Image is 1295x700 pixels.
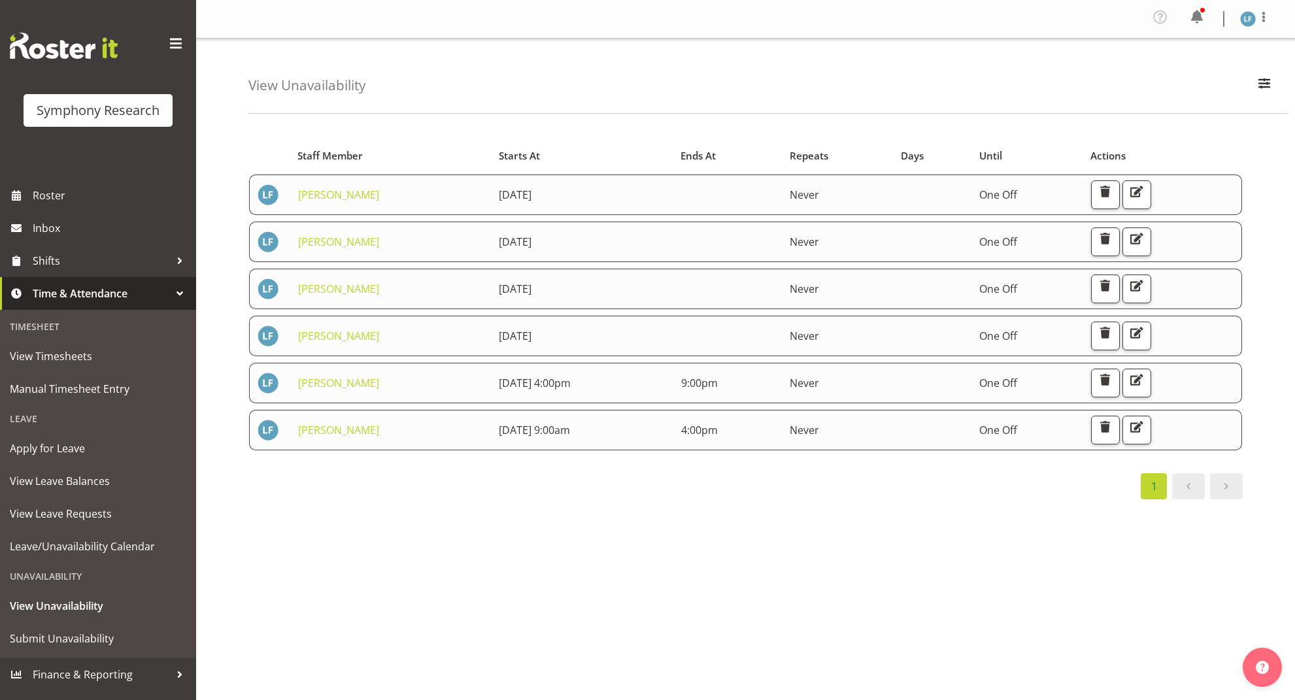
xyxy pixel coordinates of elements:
span: Never [790,423,819,437]
button: Delete Unavailability [1091,180,1120,209]
span: Shifts [33,251,170,271]
div: Ends At [681,148,775,163]
button: Edit Unavailability [1122,227,1151,256]
img: Rosterit website logo [10,33,118,59]
h4: View Unavailability [248,78,365,93]
span: Never [790,188,819,202]
a: View Timesheets [3,340,193,373]
span: [DATE] [499,329,531,343]
img: lolo-fiaola1981.jpg [258,373,278,393]
button: Delete Unavailability [1091,416,1120,444]
img: help-xxl-2.png [1256,661,1269,674]
span: One Off [979,376,1017,390]
span: [DATE] [499,282,531,296]
button: Delete Unavailability [1091,322,1120,350]
span: [DATE] [499,188,531,202]
a: Apply for Leave [3,432,193,465]
div: Days [901,148,964,163]
img: lolo-fiaola1981.jpg [258,278,278,299]
button: Filter Employees [1251,71,1278,100]
a: Submit Unavailability [3,622,193,655]
span: One Off [979,423,1017,437]
img: lolo-fiaola1981.jpg [258,184,278,205]
button: Delete Unavailability [1091,275,1120,303]
span: Never [790,329,819,343]
img: lolo-fiaola1981.jpg [258,231,278,252]
a: [PERSON_NAME] [298,423,379,437]
button: Edit Unavailability [1122,180,1151,209]
button: Edit Unavailability [1122,416,1151,444]
div: Leave [3,405,193,432]
div: Starts At [499,148,666,163]
img: lolo-fiaola1981.jpg [258,325,278,346]
div: Symphony Research [37,101,160,120]
div: Until [979,148,1076,163]
a: Manual Timesheet Entry [3,373,193,405]
div: Timesheet [3,313,193,340]
a: View Leave Balances [3,465,193,497]
span: Apply for Leave [10,439,186,458]
a: Leave/Unavailability Calendar [3,530,193,563]
span: View Leave Requests [10,504,186,524]
span: One Off [979,235,1017,249]
span: Roster [33,186,190,205]
span: [DATE] 4:00pm [499,376,571,390]
div: Repeats [790,148,886,163]
span: One Off [979,188,1017,202]
span: [DATE] 9:00am [499,423,570,437]
span: Leave/Unavailability Calendar [10,537,186,556]
a: [PERSON_NAME] [298,235,379,249]
span: One Off [979,329,1017,343]
a: [PERSON_NAME] [298,376,379,390]
img: lolo-fiaola1981.jpg [258,420,278,441]
span: Submit Unavailability [10,629,186,648]
span: Finance & Reporting [33,665,170,684]
span: Never [790,376,819,390]
div: Unavailability [3,563,193,590]
button: Edit Unavailability [1122,275,1151,303]
span: View Timesheets [10,346,186,366]
button: Edit Unavailability [1122,369,1151,397]
span: Manual Timesheet Entry [10,379,186,399]
span: 9:00pm [681,376,718,390]
span: View Leave Balances [10,471,186,491]
span: One Off [979,282,1017,296]
span: 4:00pm [681,423,718,437]
button: Delete Unavailability [1091,227,1120,256]
div: Actions [1090,148,1234,163]
a: View Unavailability [3,590,193,622]
a: [PERSON_NAME] [298,188,379,202]
button: Edit Unavailability [1122,322,1151,350]
span: Never [790,282,819,296]
span: Never [790,235,819,249]
span: Inbox [33,218,190,238]
button: Delete Unavailability [1091,369,1120,397]
a: [PERSON_NAME] [298,282,379,296]
a: View Leave Requests [3,497,193,530]
img: lolo-fiaola1981.jpg [1240,11,1256,27]
span: Time & Attendance [33,284,170,303]
span: View Unavailability [10,596,186,616]
a: [PERSON_NAME] [298,329,379,343]
span: [DATE] [499,235,531,249]
div: Staff Member [297,148,484,163]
